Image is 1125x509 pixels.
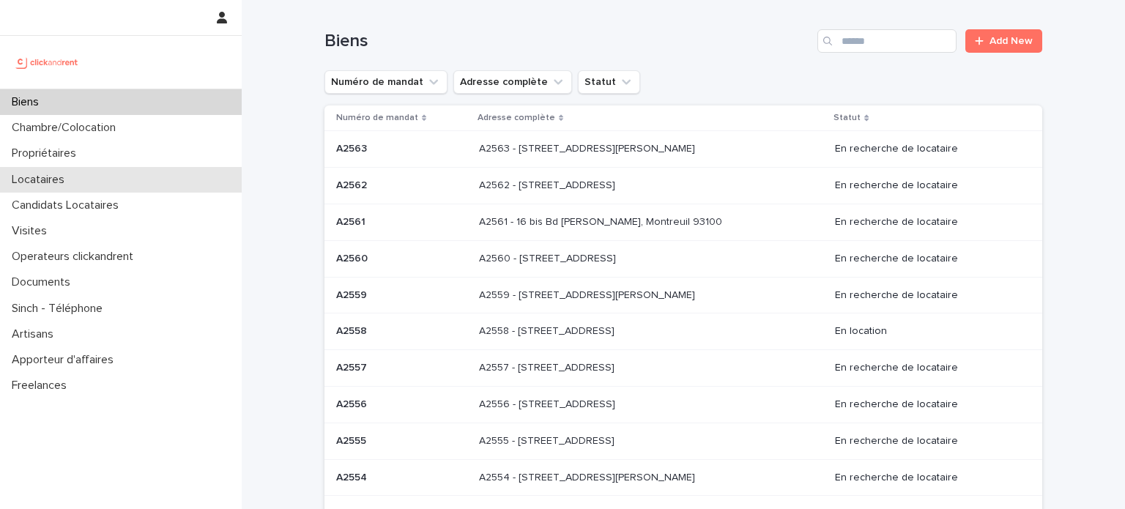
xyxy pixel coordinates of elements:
p: En recherche de locataire [835,289,1019,302]
tr: A2554A2554 A2554 - [STREET_ADDRESS][PERSON_NAME]A2554 - [STREET_ADDRESS][PERSON_NAME] En recherch... [324,459,1042,496]
tr: A2561A2561 A2561 - 16 bis Bd [PERSON_NAME], Montreuil 93100A2561 - 16 bis Bd [PERSON_NAME], Montr... [324,204,1042,240]
p: A2560 [336,250,371,265]
p: A2556 [336,395,370,411]
p: Locataires [6,173,76,187]
p: A2563 - [STREET_ADDRESS][PERSON_NAME] [479,140,698,155]
p: Visites [6,224,59,238]
p: Artisans [6,327,65,341]
p: A2562 [336,177,370,192]
p: A2555 [336,432,369,447]
p: Operateurs clickandrent [6,250,145,264]
span: Add New [990,36,1033,46]
p: A2557 [336,359,370,374]
p: En recherche de locataire [835,216,1019,229]
button: Statut [578,70,640,94]
tr: A2560A2560 A2560 - [STREET_ADDRESS]A2560 - [STREET_ADDRESS] En recherche de locataire [324,240,1042,277]
p: En recherche de locataire [835,472,1019,484]
p: Documents [6,275,82,289]
p: Apporteur d'affaires [6,353,125,367]
p: En location [835,325,1019,338]
p: A2561 - 16 bis Bd [PERSON_NAME], Montreuil 93100 [479,213,725,229]
button: Numéro de mandat [324,70,448,94]
p: A2558 - [STREET_ADDRESS] [479,322,617,338]
p: A2557 - [STREET_ADDRESS] [479,359,617,374]
p: Numéro de mandat [336,110,418,126]
p: A2562 - [STREET_ADDRESS] [479,177,618,192]
p: Sinch - Téléphone [6,302,114,316]
tr: A2557A2557 A2557 - [STREET_ADDRESS]A2557 - [STREET_ADDRESS] En recherche de locataire [324,350,1042,387]
p: A2555 - [STREET_ADDRESS] [479,432,617,447]
p: En recherche de locataire [835,362,1019,374]
p: Chambre/Colocation [6,121,127,135]
p: A2560 - [STREET_ADDRESS] [479,250,619,265]
p: En recherche de locataire [835,179,1019,192]
h1: Biens [324,31,812,52]
button: Adresse complète [453,70,572,94]
input: Search [817,29,957,53]
p: A2556 - [STREET_ADDRESS] [479,395,618,411]
p: Freelances [6,379,78,393]
tr: A2559A2559 A2559 - [STREET_ADDRESS][PERSON_NAME]A2559 - [STREET_ADDRESS][PERSON_NAME] En recherch... [324,277,1042,313]
p: En recherche de locataire [835,435,1019,447]
tr: A2563A2563 A2563 - [STREET_ADDRESS][PERSON_NAME]A2563 - [STREET_ADDRESS][PERSON_NAME] En recherch... [324,131,1042,168]
p: A2554 [336,469,370,484]
p: Propriétaires [6,146,88,160]
p: A2559 - [STREET_ADDRESS][PERSON_NAME] [479,286,698,302]
p: A2559 [336,286,370,302]
a: Add New [965,29,1042,53]
p: A2554 - [STREET_ADDRESS][PERSON_NAME] [479,469,698,484]
p: A2563 [336,140,370,155]
p: Biens [6,95,51,109]
p: A2558 [336,322,370,338]
tr: A2556A2556 A2556 - [STREET_ADDRESS]A2556 - [STREET_ADDRESS] En recherche de locataire [324,386,1042,423]
p: En recherche de locataire [835,398,1019,411]
p: A2561 [336,213,368,229]
p: Candidats Locataires [6,198,130,212]
img: UCB0brd3T0yccxBKYDjQ [12,48,83,77]
tr: A2558A2558 A2558 - [STREET_ADDRESS]A2558 - [STREET_ADDRESS] En location [324,313,1042,350]
p: Statut [833,110,861,126]
p: En recherche de locataire [835,253,1019,265]
tr: A2555A2555 A2555 - [STREET_ADDRESS]A2555 - [STREET_ADDRESS] En recherche de locataire [324,423,1042,459]
tr: A2562A2562 A2562 - [STREET_ADDRESS]A2562 - [STREET_ADDRESS] En recherche de locataire [324,168,1042,204]
p: Adresse complète [478,110,555,126]
p: En recherche de locataire [835,143,1019,155]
